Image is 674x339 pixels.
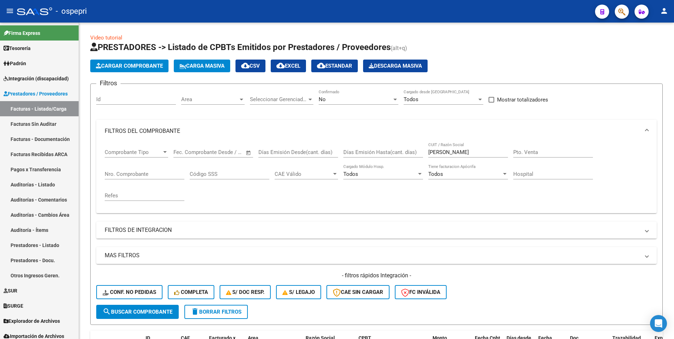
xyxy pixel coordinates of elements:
button: FC Inválida [395,285,447,299]
span: Tesorería [4,44,31,52]
span: Area [181,96,238,103]
mat-expansion-panel-header: MAS FILTROS [96,247,657,264]
span: Completa [174,289,208,295]
span: SUR [4,287,17,295]
span: Seleccionar Gerenciador [250,96,307,103]
span: Estandar [317,63,352,69]
mat-icon: menu [6,7,14,15]
a: Video tutorial [90,35,122,41]
span: - ospepri [56,4,87,19]
span: Padrón [4,60,26,67]
span: Explorador de Archivos [4,317,60,325]
span: Descarga Masiva [369,63,422,69]
button: Borrar Filtros [184,305,248,319]
input: End date [203,149,237,155]
mat-panel-title: FILTROS DE INTEGRACION [105,226,640,234]
span: Integración (discapacidad) [4,75,69,82]
span: Conf. no pedidas [103,289,156,295]
span: No [319,96,326,103]
span: FC Inválida [401,289,440,295]
span: CAE Válido [275,171,332,177]
span: CSV [241,63,260,69]
button: Open calendar [245,149,253,157]
span: CAE SIN CARGAR [333,289,383,295]
span: PRESTADORES -> Listado de CPBTs Emitidos por Prestadores / Proveedores [90,42,391,52]
span: (alt+q) [391,45,407,51]
mat-icon: person [660,7,668,15]
div: Open Intercom Messenger [650,315,667,332]
span: Borrar Filtros [191,309,241,315]
span: Todos [404,96,418,103]
span: Cargar Comprobante [96,63,163,69]
button: Descarga Masiva [363,60,428,72]
mat-expansion-panel-header: FILTROS DE INTEGRACION [96,222,657,239]
span: Mostrar totalizadores [497,95,548,104]
button: S/ Doc Resp. [220,285,271,299]
div: FILTROS DEL COMPROBANTE [96,142,657,213]
button: EXCEL [271,60,306,72]
button: Carga Masiva [174,60,230,72]
button: Conf. no pedidas [96,285,163,299]
span: SURGE [4,302,23,310]
h3: Filtros [96,78,121,88]
mat-icon: cloud_download [241,61,250,70]
mat-expansion-panel-header: FILTROS DEL COMPROBANTE [96,120,657,142]
span: Firma Express [4,29,40,37]
span: Carga Masiva [179,63,225,69]
button: CAE SIN CARGAR [326,285,390,299]
button: CSV [235,60,265,72]
span: Comprobante Tipo [105,149,162,155]
button: S/ legajo [276,285,321,299]
input: Start date [173,149,196,155]
span: Buscar Comprobante [103,309,172,315]
mat-panel-title: FILTROS DEL COMPROBANTE [105,127,640,135]
mat-icon: cloud_download [317,61,325,70]
button: Cargar Comprobante [90,60,168,72]
button: Buscar Comprobante [96,305,179,319]
span: S/ Doc Resp. [226,289,265,295]
span: S/ legajo [282,289,315,295]
span: EXCEL [276,63,300,69]
span: Todos [428,171,443,177]
button: Estandar [311,60,358,72]
mat-panel-title: MAS FILTROS [105,252,640,259]
mat-icon: search [103,307,111,316]
app-download-masive: Descarga masiva de comprobantes (adjuntos) [363,60,428,72]
h4: - filtros rápidos Integración - [96,272,657,279]
mat-icon: delete [191,307,199,316]
span: Prestadores / Proveedores [4,90,68,98]
button: Completa [168,285,214,299]
span: Todos [343,171,358,177]
mat-icon: cloud_download [276,61,285,70]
